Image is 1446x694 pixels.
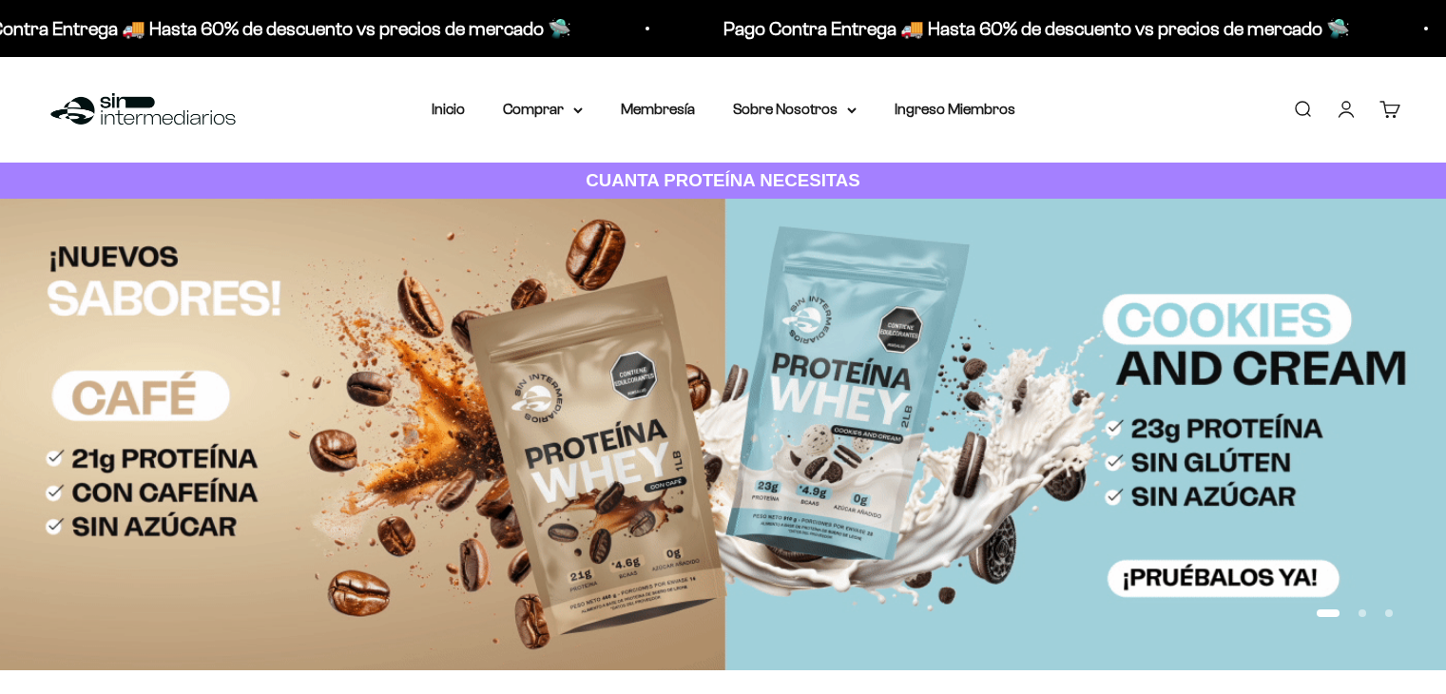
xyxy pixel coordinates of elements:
summary: Sobre Nosotros [733,97,857,122]
summary: Comprar [503,97,583,122]
a: Membresía [621,101,695,117]
a: Ingreso Miembros [895,101,1015,117]
strong: CUANTA PROTEÍNA NECESITAS [586,170,860,190]
a: Inicio [432,101,465,117]
p: Pago Contra Entrega 🚚 Hasta 60% de descuento vs precios de mercado 🛸 [723,13,1350,44]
